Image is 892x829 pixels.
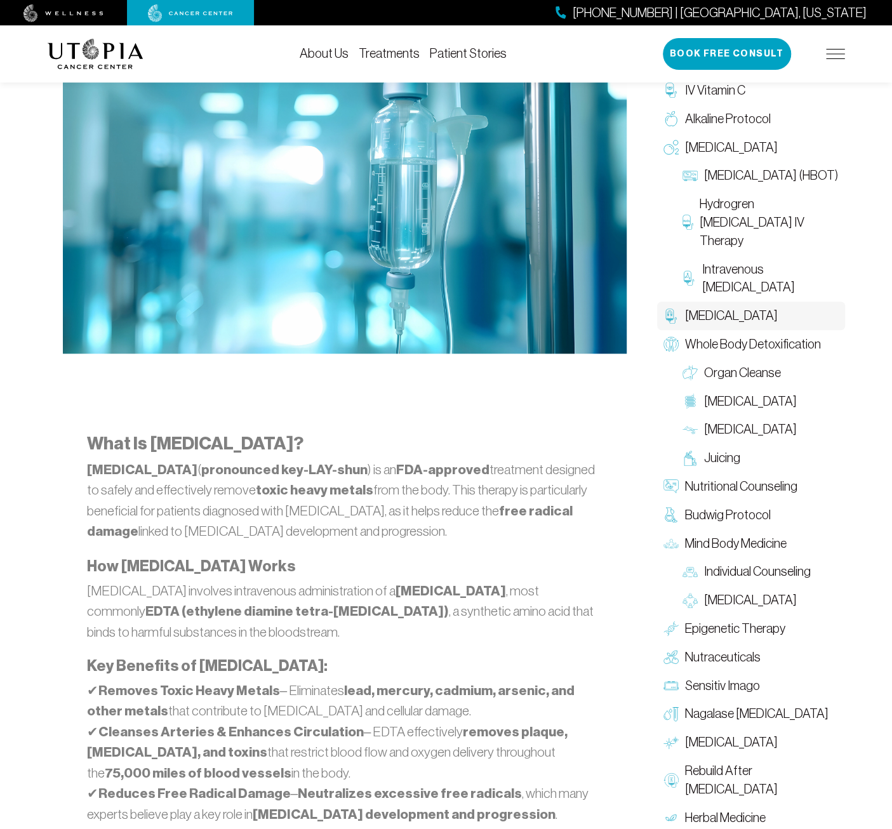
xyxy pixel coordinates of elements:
strong: [MEDICAL_DATA] development and progression [253,806,556,823]
strong: How [MEDICAL_DATA] Works [87,557,295,575]
strong: 75,000 miles of blood vessels [105,765,291,781]
button: Book Free Consult [663,38,791,70]
a: Patient Stories [430,46,507,60]
strong: FDA-approved [396,461,489,478]
strong: Neutralizes excessive free radicals [298,785,522,802]
strong: Key Benefits of [MEDICAL_DATA]: [87,657,328,675]
a: IV Vitamin C [657,76,845,105]
a: Alkaline Protocol [657,105,845,133]
strong: Reduces Free Radical Damage [98,785,291,802]
a: Treatments [359,46,420,60]
img: logo [48,39,143,69]
strong: Cleanses Arteries & Enhances Circulation [98,724,364,740]
img: Alkaline Protocol [663,111,679,126]
img: IV Vitamin C [663,83,679,98]
span: Alkaline Protocol [685,110,771,128]
strong: pronounced key-LAY-shun [201,461,368,478]
strong: Removes Toxic Heavy Metals [98,682,280,699]
a: About Us [300,46,349,60]
a: [PHONE_NUMBER] | [GEOGRAPHIC_DATA], [US_STATE] [556,4,867,22]
strong: EDTA (ethylene diamine tetra-[MEDICAL_DATA]) [145,603,449,620]
span: [PHONE_NUMBER] | [GEOGRAPHIC_DATA], [US_STATE] [573,4,867,22]
strong: toxic heavy metals [256,482,373,498]
img: wellness [23,4,103,22]
strong: [MEDICAL_DATA] [87,461,197,478]
img: cancer center [148,4,233,22]
span: IV Vitamin C [685,81,745,100]
strong: What Is [MEDICAL_DATA]? [87,433,303,454]
img: Chelation Therapy [63,38,627,354]
strong: [MEDICAL_DATA] [396,583,506,599]
p: [MEDICAL_DATA] involves intravenous administration of a , most commonly , a synthetic amino acid ... [87,581,602,642]
p: ( ) is an treatment designed to safely and effectively remove from the body. This therapy is part... [87,460,602,542]
img: icon-hamburger [826,49,845,59]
